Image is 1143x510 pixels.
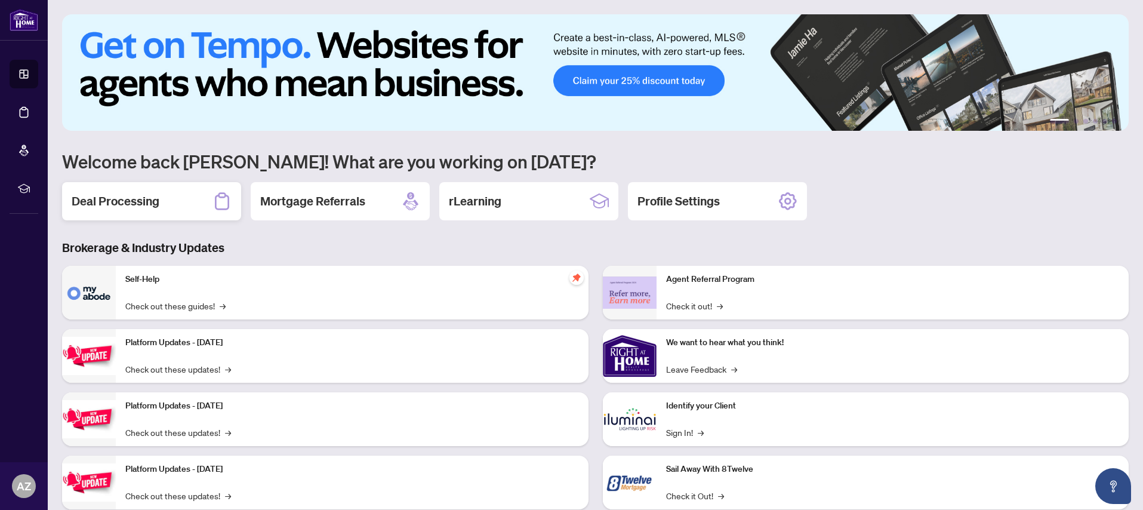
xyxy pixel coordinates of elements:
img: logo [10,9,38,31]
img: Platform Updates - June 23, 2025 [62,463,116,501]
button: Open asap [1095,468,1131,504]
button: 2 [1074,119,1079,124]
a: Check it Out!→ [666,489,724,502]
p: Sail Away With 8Twelve [666,463,1120,476]
a: Check out these updates!→ [125,489,231,502]
h3: Brokerage & Industry Updates [62,239,1129,256]
h2: Profile Settings [637,193,720,210]
a: Check it out!→ [666,299,723,312]
img: Identify your Client [603,392,657,446]
span: → [731,362,737,376]
p: Platform Updates - [DATE] [125,400,579,413]
a: Check out these guides!→ [125,299,226,312]
button: 1 [1050,119,1069,124]
h2: rLearning [449,193,501,210]
p: Self-Help [125,273,579,286]
span: → [225,489,231,502]
button: 4 [1093,119,1098,124]
h2: Mortgage Referrals [260,193,365,210]
button: 6 [1112,119,1117,124]
span: pushpin [569,271,584,285]
span: → [717,299,723,312]
p: Platform Updates - [DATE] [125,336,579,349]
img: Agent Referral Program [603,276,657,309]
p: Identify your Client [666,400,1120,413]
span: → [718,489,724,502]
img: Sail Away With 8Twelve [603,456,657,509]
button: 3 [1083,119,1088,124]
img: Slide 0 [62,14,1129,131]
h1: Welcome back [PERSON_NAME]! What are you working on [DATE]? [62,150,1129,173]
p: Platform Updates - [DATE] [125,463,579,476]
p: Agent Referral Program [666,273,1120,286]
span: → [220,299,226,312]
p: We want to hear what you think! [666,336,1120,349]
img: We want to hear what you think! [603,329,657,383]
h2: Deal Processing [72,193,159,210]
span: → [225,426,231,439]
a: Check out these updates!→ [125,426,231,439]
a: Check out these updates!→ [125,362,231,376]
span: AZ [17,478,31,494]
button: 5 [1102,119,1107,124]
img: Platform Updates - July 8, 2025 [62,400,116,438]
img: Self-Help [62,266,116,319]
a: Leave Feedback→ [666,362,737,376]
span: → [225,362,231,376]
img: Platform Updates - July 21, 2025 [62,337,116,374]
span: → [698,426,704,439]
a: Sign In!→ [666,426,704,439]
